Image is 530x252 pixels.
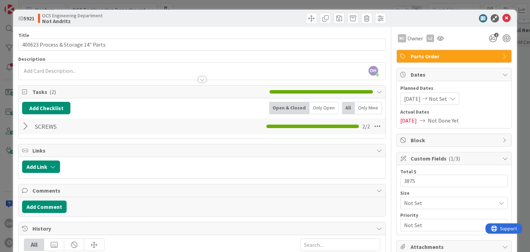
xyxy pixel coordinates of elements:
span: ( 2 ) [49,88,56,95]
b: Not Andritz [42,18,102,24]
span: Comments [32,186,373,195]
span: Actual Dates [400,108,508,116]
span: 2 / 2 [362,122,370,130]
span: Not Set [429,95,447,103]
div: NC [398,34,406,42]
input: Search... [300,239,380,251]
span: History [32,224,373,233]
span: Custom Fields [411,154,499,163]
div: All [342,102,355,114]
span: Parts Order [411,52,499,60]
div: Size [400,191,508,195]
span: ID [18,14,35,22]
span: Planned Dates [400,85,508,92]
b: 5921 [23,15,35,22]
span: Links [32,146,373,155]
button: Add Link [22,161,60,173]
label: Title [18,32,29,38]
span: OCS Engineering Department [42,13,102,18]
span: Dates [411,70,499,79]
span: Block [411,136,499,144]
span: Not Done Yet [428,116,459,125]
span: [DATE] [400,116,417,125]
span: ( 1/3 ) [449,155,460,162]
span: Description [18,56,45,62]
button: Add Checklist [22,102,70,114]
span: DH [369,66,378,76]
span: Attachments [411,243,499,251]
input: type card name here... [18,38,385,51]
div: Priority [400,213,508,217]
input: Add Checklist... [32,120,188,133]
div: Open & Closed [269,102,310,114]
div: Only Mine [355,102,382,114]
label: Total $ [400,168,416,175]
button: Add Comment [22,201,67,213]
span: 1 [494,33,499,37]
span: Tasks [32,88,266,96]
span: Support [14,1,31,9]
span: [DATE] [404,95,421,103]
span: Owner [408,34,423,42]
div: Only Open [310,102,338,114]
div: All [24,239,44,251]
span: Not Set [404,198,492,208]
div: LJ [426,35,434,42]
span: Not Set [404,220,492,230]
